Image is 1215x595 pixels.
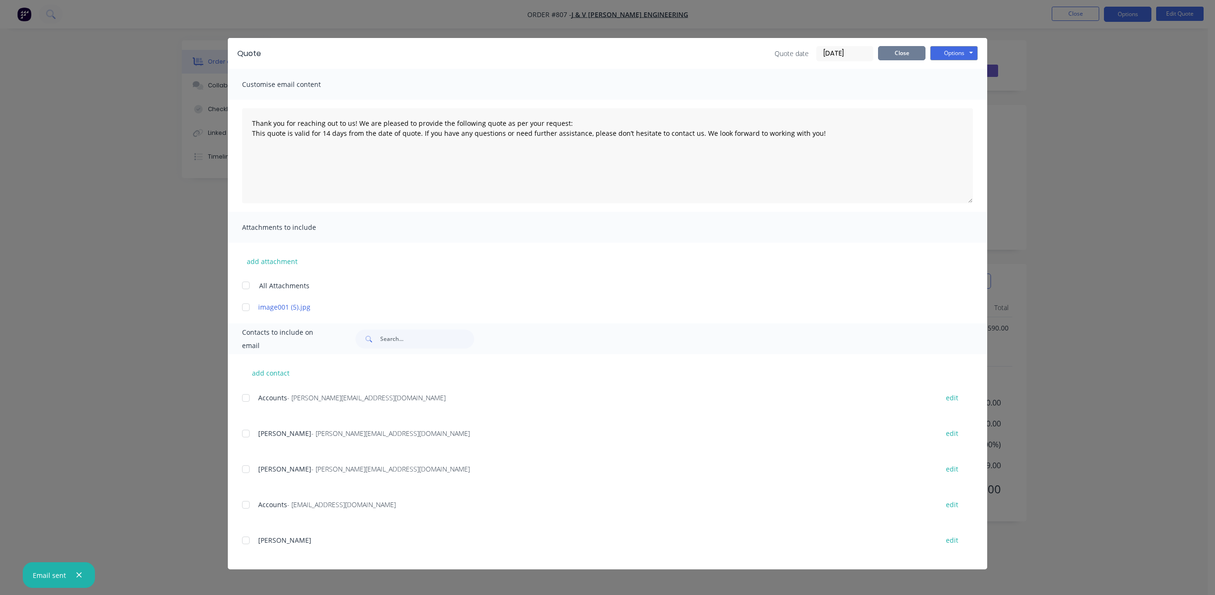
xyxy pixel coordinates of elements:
[242,326,332,352] span: Contacts to include on email
[259,281,309,291] span: All Attachments
[287,393,446,402] span: - [PERSON_NAME][EMAIL_ADDRESS][DOMAIN_NAME]
[258,429,311,438] span: [PERSON_NAME]
[380,330,474,349] input: Search...
[940,427,964,440] button: edit
[878,46,925,60] button: Close
[775,48,809,58] span: Quote date
[287,500,396,509] span: - [EMAIL_ADDRESS][DOMAIN_NAME]
[258,302,929,312] a: image001 (5).jpg
[242,221,346,234] span: Attachments to include
[940,534,964,547] button: edit
[258,536,311,545] span: [PERSON_NAME]
[311,464,470,473] span: - [PERSON_NAME][EMAIL_ADDRESS][DOMAIN_NAME]
[940,391,964,404] button: edit
[242,108,973,203] textarea: Thank you for reaching out to us! We are pleased to provide the following quote as per your reque...
[930,46,978,60] button: Options
[940,498,964,511] button: edit
[940,463,964,475] button: edit
[242,366,299,380] button: add contact
[242,78,346,91] span: Customise email content
[258,464,311,473] span: [PERSON_NAME]
[258,393,287,402] span: Accounts
[33,570,66,580] div: Email sent
[258,500,287,509] span: Accounts
[237,48,261,59] div: Quote
[311,429,470,438] span: - [PERSON_NAME][EMAIL_ADDRESS][DOMAIN_NAME]
[242,254,302,268] button: add attachment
